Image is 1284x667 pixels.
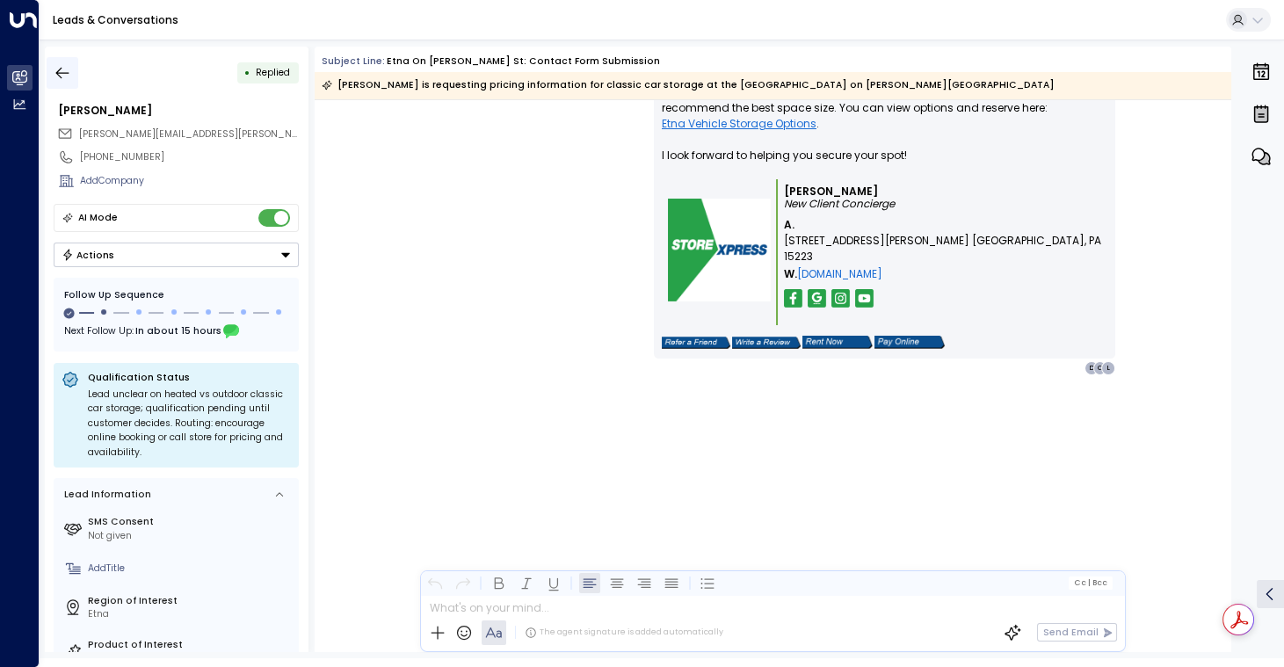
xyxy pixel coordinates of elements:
[64,323,288,342] div: Next Follow Up:
[88,529,294,543] div: Not given
[1088,578,1091,587] span: |
[387,54,660,69] div: Etna on [PERSON_NAME] St: Contact Form Submission
[784,266,797,282] span: W.
[831,289,850,308] img: storexpress_insta.png
[797,266,882,282] a: [DOMAIN_NAME]
[54,243,299,267] div: Button group with a nested menu
[784,184,878,199] b: [PERSON_NAME]
[88,594,294,608] label: Region of Interest
[662,116,816,132] a: Etna Vehicle Storage Options
[88,388,291,460] div: Lead unclear on heated vs outdoor classic car storage; qualification pending until customer decid...
[1093,361,1107,375] div: C
[453,572,474,593] button: Redo
[79,127,391,141] span: [PERSON_NAME][EMAIL_ADDRESS][PERSON_NAME][DOMAIN_NAME]
[88,371,291,384] p: Qualification Status
[62,249,115,261] div: Actions
[784,196,895,211] i: New Client Concierge
[53,12,178,27] a: Leads & Conversations
[425,572,446,593] button: Undo
[58,103,299,119] div: [PERSON_NAME]
[874,336,945,349] img: storexpress_pay.png
[322,54,385,68] span: Subject Line:
[732,337,801,349] img: storexpress_write.png
[855,289,874,308] img: storexpress_yt.png
[79,127,299,141] span: dave.ondek@gmail.com
[60,488,151,502] div: Lead Information
[784,217,794,233] span: A.
[135,323,221,342] span: In about 15 hours
[88,638,294,652] label: Product of Interest
[1101,361,1115,375] div: L
[244,61,250,84] div: •
[80,174,299,188] div: AddCompany
[808,289,826,308] img: storexpress_google.png
[802,336,873,349] img: storexpress_rent.png
[1074,578,1107,587] span: Cc Bcc
[1085,361,1099,375] div: D
[54,243,299,267] button: Actions
[88,515,294,529] label: SMS Consent
[80,150,299,164] div: [PHONE_NUMBER]
[64,288,288,302] div: Follow Up Sequence
[256,66,290,79] span: Replied
[668,199,771,301] img: storexpress_logo.png
[1069,576,1113,589] button: Cc|Bcc
[88,562,294,576] div: AddTitle
[322,76,1055,94] div: [PERSON_NAME] is requesting pricing information for classic car storage at the [GEOGRAPHIC_DATA] ...
[88,607,294,621] div: Etna
[784,289,802,308] img: storexpres_fb.png
[78,209,118,227] div: AI Mode
[525,627,723,639] div: The agent signature is added automatically
[662,337,730,349] img: storexpress_refer.png
[784,233,1101,265] span: [STREET_ADDRESS][PERSON_NAME] [GEOGRAPHIC_DATA], PA 15223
